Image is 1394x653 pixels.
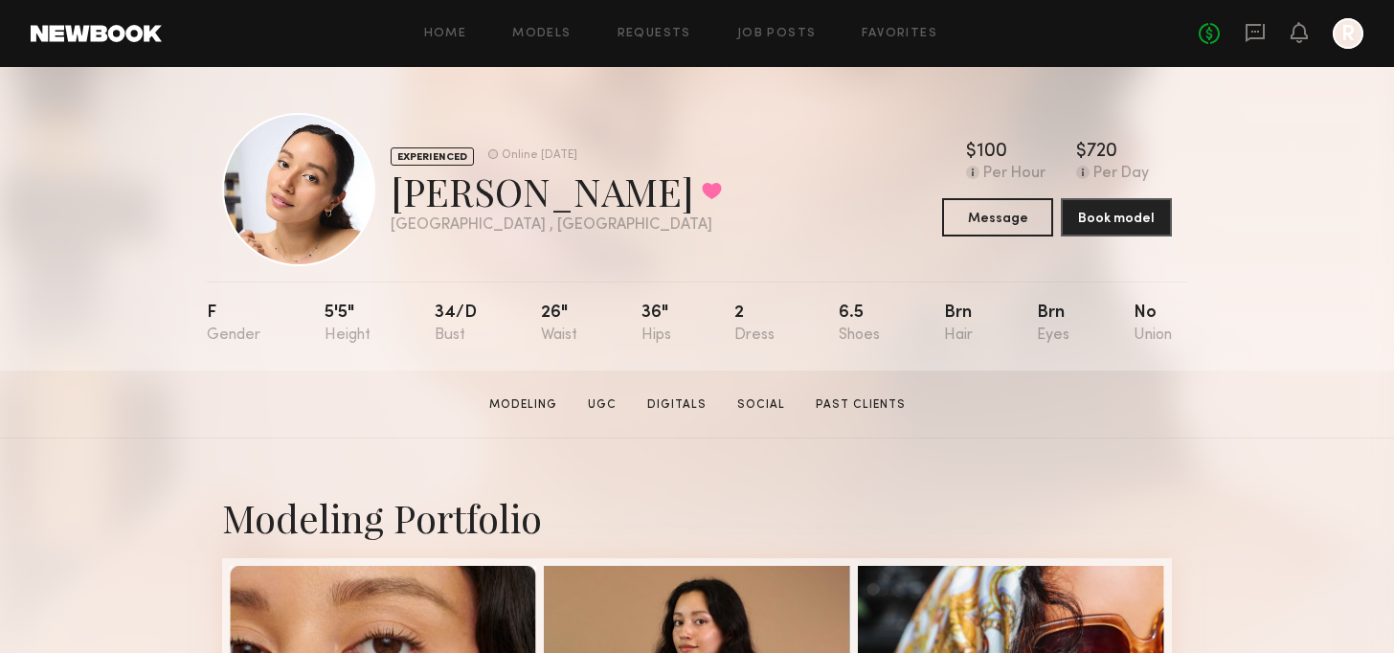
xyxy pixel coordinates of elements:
[512,28,571,40] a: Models
[541,304,577,344] div: 26"
[424,28,467,40] a: Home
[944,304,973,344] div: Brn
[435,304,477,344] div: 34/d
[391,166,722,216] div: [PERSON_NAME]
[641,304,671,344] div: 36"
[1037,304,1069,344] div: Brn
[325,304,371,344] div: 5'5"
[977,143,1007,162] div: 100
[640,396,714,414] a: Digitals
[808,396,913,414] a: Past Clients
[618,28,691,40] a: Requests
[1093,166,1149,183] div: Per Day
[942,198,1053,236] button: Message
[391,147,474,166] div: EXPERIENCED
[1333,18,1363,49] a: R
[222,492,1172,543] div: Modeling Portfolio
[207,304,260,344] div: F
[502,149,577,162] div: Online [DATE]
[482,396,565,414] a: Modeling
[862,28,937,40] a: Favorites
[1061,198,1172,236] button: Book model
[737,28,817,40] a: Job Posts
[1087,143,1117,162] div: 720
[391,217,722,234] div: [GEOGRAPHIC_DATA] , [GEOGRAPHIC_DATA]
[580,396,624,414] a: UGC
[730,396,793,414] a: Social
[1134,304,1172,344] div: No
[839,304,880,344] div: 6.5
[734,304,775,344] div: 2
[983,166,1045,183] div: Per Hour
[1076,143,1087,162] div: $
[966,143,977,162] div: $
